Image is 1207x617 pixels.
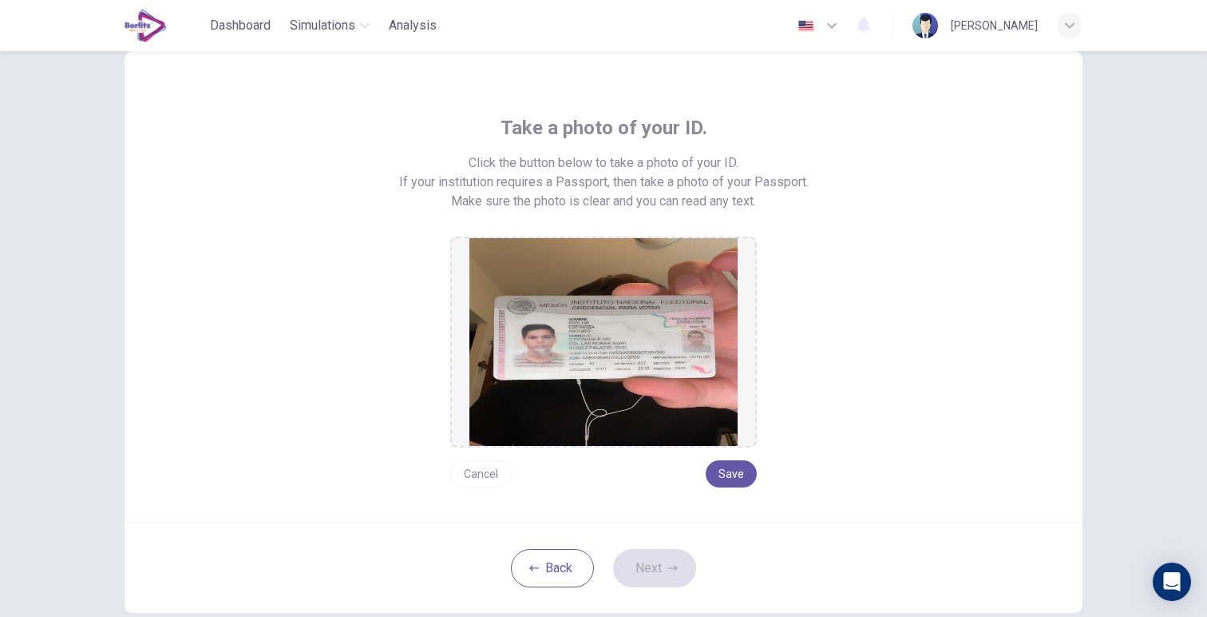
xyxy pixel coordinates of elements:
[511,549,594,587] button: Back
[290,16,355,35] span: Simulations
[210,16,271,35] span: Dashboard
[706,460,757,488] button: Save
[283,11,376,40] button: Simulations
[501,115,707,141] span: Take a photo of your ID.
[450,460,512,488] button: Cancel
[1153,563,1191,601] div: Open Intercom Messenger
[204,11,277,40] button: Dashboard
[912,13,938,38] img: Profile picture
[125,10,167,42] img: EduSynch logo
[796,20,816,32] img: en
[399,153,809,192] span: Click the button below to take a photo of your ID. If your institution requires a Passport, then ...
[389,16,437,35] span: Analysis
[469,238,738,446] img: preview screemshot
[451,192,756,211] span: Make sure the photo is clear and you can read any text.
[382,11,443,40] button: Analysis
[951,16,1038,35] div: [PERSON_NAME]
[125,10,204,42] a: EduSynch logo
